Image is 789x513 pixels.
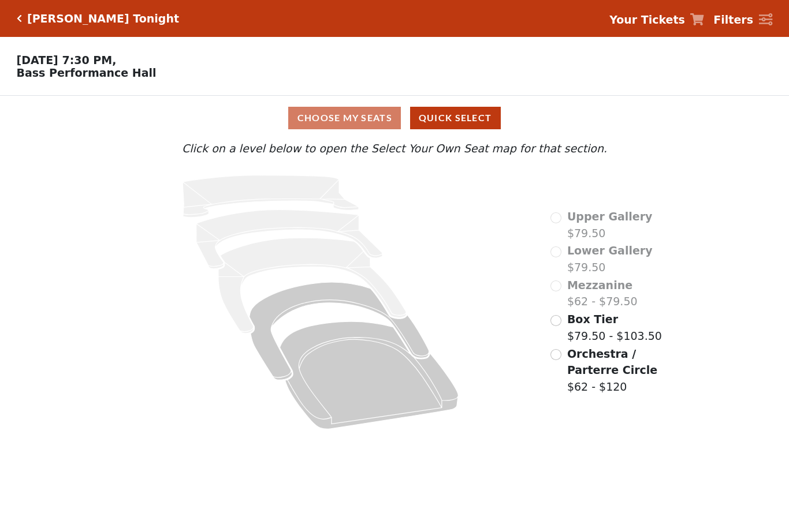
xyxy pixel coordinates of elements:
label: $62 - $120 [567,346,682,395]
path: Orchestra / Parterre Circle - Seats Available: 572 [280,321,459,429]
span: Upper Gallery [567,210,653,223]
a: Filters [713,12,772,28]
span: Lower Gallery [567,244,653,257]
span: Orchestra / Parterre Circle [567,347,657,377]
span: Mezzanine [567,279,632,291]
h5: [PERSON_NAME] Tonight [27,12,179,25]
strong: Filters [713,13,753,26]
label: $62 - $79.50 [567,277,638,310]
label: $79.50 [567,242,653,275]
a: Your Tickets [609,12,704,28]
path: Upper Gallery - Seats Available: 0 [183,175,359,218]
strong: Your Tickets [609,13,685,26]
label: $79.50 - $103.50 [567,311,662,344]
a: Click here to go back to filters [17,14,22,23]
button: Quick Select [410,107,501,129]
span: Box Tier [567,313,618,325]
p: Click on a level below to open the Select Your Own Seat map for that section. [107,140,682,157]
label: $79.50 [567,208,653,241]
